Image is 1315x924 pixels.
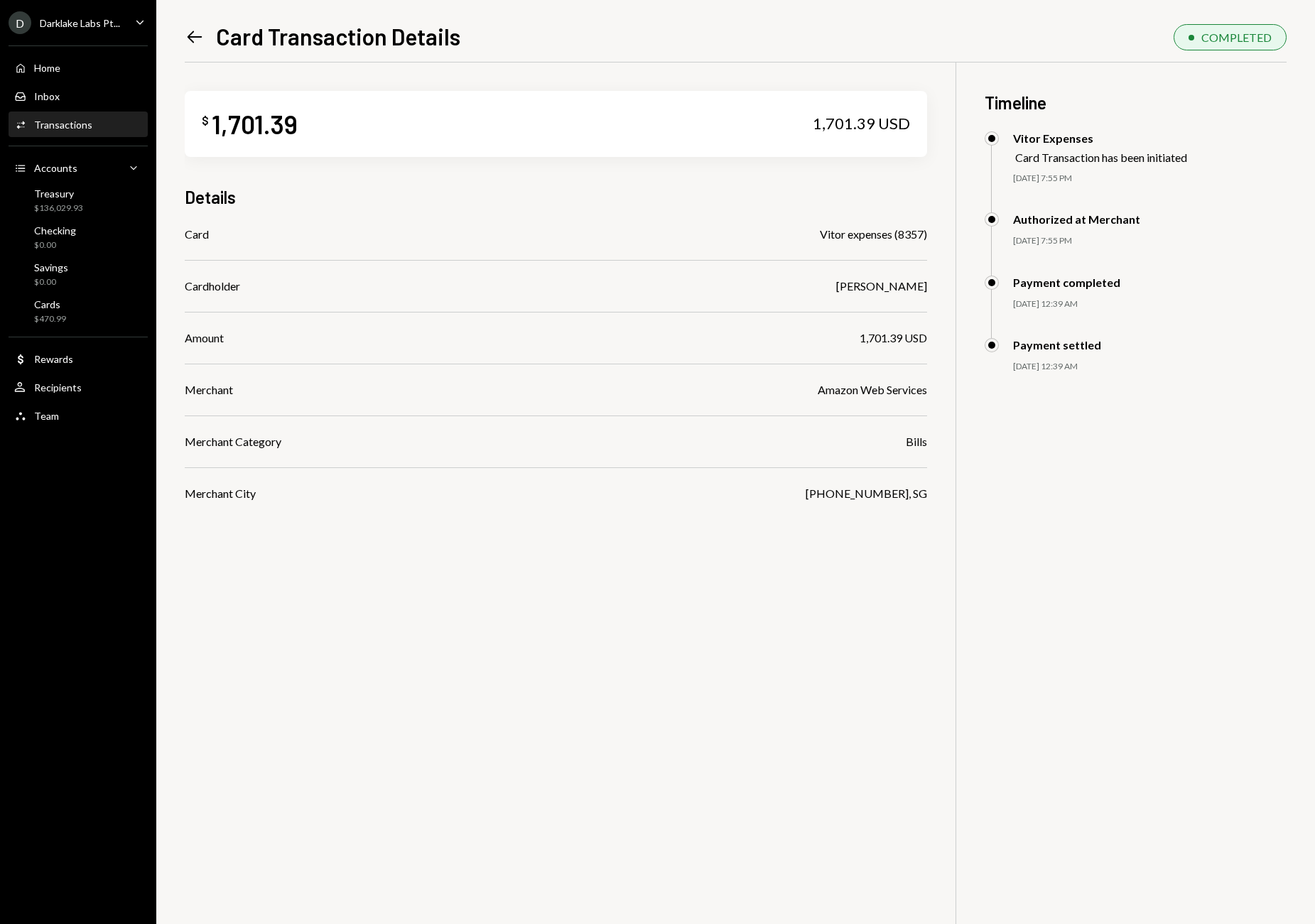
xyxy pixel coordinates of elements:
[9,55,148,80] a: Home
[212,108,298,140] div: 1,701.39
[1013,338,1101,352] div: Payment settled
[9,346,148,371] a: Rewards
[34,162,77,174] div: Accounts
[34,313,66,325] div: $470.99
[185,381,233,398] div: Merchant
[1013,361,1287,373] div: [DATE] 12:39 AM
[906,433,927,450] div: Bills
[9,257,148,291] a: Savings$0.00
[34,381,82,393] div: Recipients
[9,374,148,400] a: Recipients
[1013,173,1287,185] div: [DATE] 7:55 PM
[1013,212,1140,226] div: Authorized at Merchant
[9,112,148,137] a: Transactions
[202,114,209,128] div: $
[185,185,236,209] h3: Details
[818,381,927,398] div: Amazon Web Services
[185,278,240,295] div: Cardholder
[9,403,148,428] a: Team
[34,90,60,102] div: Inbox
[34,202,83,214] div: $136,029.93
[185,433,281,450] div: Merchant Category
[813,114,910,134] div: 1,701.39 USD
[836,278,927,295] div: [PERSON_NAME]
[1015,151,1187,164] div: Card Transaction has been initiated
[9,220,148,254] a: Checking$0.00
[34,261,68,273] div: Savings
[34,224,76,237] div: Checking
[34,298,66,310] div: Cards
[1201,31,1272,44] div: COMPLETED
[9,11,31,34] div: D
[9,155,148,180] a: Accounts
[9,83,148,109] a: Inbox
[34,353,73,365] div: Rewards
[985,91,1287,114] h3: Timeline
[185,226,209,243] div: Card
[34,276,68,288] div: $0.00
[216,22,460,50] h1: Card Transaction Details
[9,294,148,328] a: Cards$470.99
[34,239,76,251] div: $0.00
[820,226,927,243] div: Vitor expenses (8357)
[860,330,927,347] div: 1,701.39 USD
[185,485,256,502] div: Merchant City
[34,410,59,422] div: Team
[34,187,83,200] div: Treasury
[1013,298,1287,310] div: [DATE] 12:39 AM
[9,183,148,217] a: Treasury$136,029.93
[1013,276,1120,289] div: Payment completed
[185,330,224,347] div: Amount
[806,485,927,502] div: [PHONE_NUMBER], SG
[40,17,120,29] div: Darklake Labs Pt...
[34,62,60,74] div: Home
[1013,131,1187,145] div: Vitor Expenses
[34,119,92,131] div: Transactions
[1013,235,1287,247] div: [DATE] 7:55 PM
